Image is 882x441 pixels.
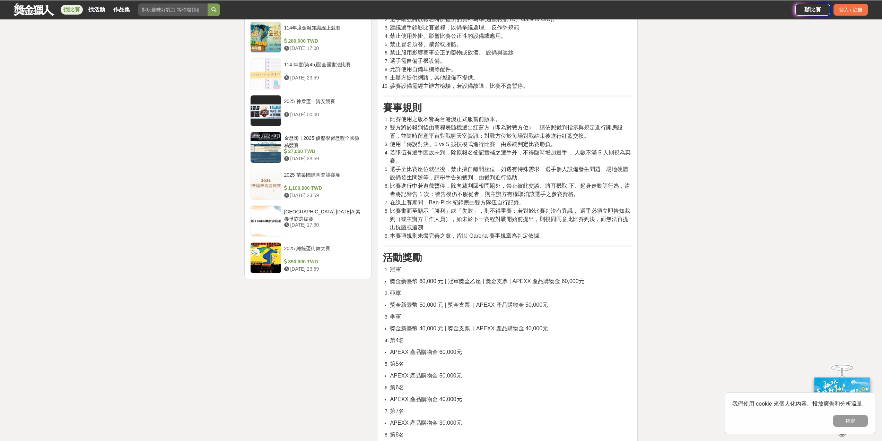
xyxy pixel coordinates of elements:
div: 2025 神盾盃—資安競賽 [284,98,363,111]
span: 本賽項規則未盡完善之處，皆以 Garena 賽事規章為判定依據。 [390,233,544,239]
span: 建議選手錄影比賽過程，以備爭議處理。 反作弊規範 [390,25,519,31]
span: 選手需自備手機設備。 [390,58,445,64]
div: [DATE] 17:30 [284,221,363,229]
a: 2025 神盾盃—資安競賽 [DATE] 00:00 [250,95,366,126]
span: 第4名 [390,337,404,343]
span: 在線上賽期間，Ban-Pick 紀錄應由雙方隊伍自行記錄。 [390,200,524,205]
span: 第7名 [390,408,404,414]
span: APEXX 產品購物金 50,000元 [390,373,462,379]
span: 比賽進行中若遊戲暫停，除向裁判回報問題外，禁止彼此交談、將耳機取 下、起身走動等行為，違者將記警告 1 次；警告後仍不服從者，則主辦方有權取消該選手之參賽資格。 [390,183,630,197]
div: [DATE] 23:59 [284,74,363,82]
a: 作品集 [111,5,133,15]
img: ff197300-f8ee-455f-a0ae-06a3645bc375.jpg [814,373,870,419]
span: 使用「傳說對決」5 vs 5 競技模式進行比賽，由系統判定比賽勝負。 [390,141,556,147]
span: 獎金新臺幣 40,000 元 | 獎金支票 | APEXX 產品購物金 40,000元 [390,325,548,331]
div: 280,000 TWD [284,37,363,45]
span: 選手帳號將以報名時所提供的資料為準(遊戲帳號 ID、Garena UID)。 [390,16,558,22]
span: APEXX 產品購物金 30,000元 [390,420,462,426]
span: APEXX 產品購物金 60,000元 [390,349,462,355]
a: 114 年度(第45屆)全國書法比賽 [DATE] 23:59 [250,58,366,90]
div: [DATE] 23:59 [284,265,363,273]
button: 確定 [833,415,868,427]
span: 第6名 [390,384,404,390]
span: 獎金新臺幣 50,000 元 | 獎金支票 | APEXX 產品購物金 50,000元 [390,302,548,308]
span: 獎金新臺幣 60,000 元 | 冠軍獎盃乙座 | 獎金支票 | APEXX 產品購物金 60,000元 [390,278,584,284]
a: 2025 苗栗國際陶瓷競賽展 1,100,000 TWD [DATE] 23:59 [250,169,366,200]
span: 亞軍 [390,290,401,296]
div: 2025 總統盃街舞大賽 [284,245,363,258]
span: 雙方將於報到後由賽程表隨機選出紅藍方（即為對戰方位），請依照裁判指示與規定進行開房設置，並隨時留意平台對戰聊天室資訊；對戰方位於每場對戰結束後進行紅藍交換。 [390,125,623,139]
span: 禁止服用影響賽事公正的藥物或飲酒。 設備與連線 [390,50,513,56]
a: 金歷嗨｜2025 優歷學習歷程全國徵稿競賽 27,000 TWD [DATE] 23:59 [250,132,366,163]
a: 2025 總統盃街舞大賽 890,000 TWD [DATE] 23:59 [250,242,366,273]
span: 比賽畫面至顯示「勝利」或「失敗」，則不得重賽；若對於比賽判決有異議， 選手必須立即告知裁判（或主辦方工作人員），如未於下一賽程對戰開始前提出，則視同同意此比賽判決，而無法再提出抗議或追溯 [390,208,630,230]
span: 第8名 [390,432,404,438]
div: [DATE] 23:59 [284,155,363,162]
input: 翻玩臺味好乳力 等你發揮創意！ [138,3,208,16]
span: 選手至比賽座位就坐後，禁止擅自離開座位，如遇有特殊需求、選手個人設備發生問題、場地硬體設備發生問題等，請舉手告知裁判，由裁判進行協助。 [390,166,628,180]
a: 辦比賽 [795,4,830,16]
div: 890,000 TWD [284,258,363,265]
div: 114年度金融知識線上競賽 [284,24,363,37]
div: 27,000 TWD [284,148,363,155]
span: APEXX 產品購物金 40,000元 [390,396,462,402]
div: 2025 苗栗國際陶瓷競賽展 [284,171,363,185]
span: 禁止使用外掛、影響比賽公正性的設備或應用。 [390,33,506,39]
span: 參賽設備需經主辦方檢驗，若設備故障，比賽不會暫停。 [390,83,529,89]
span: 我們使用 cookie 來個人化內容、投放廣告和分析流量。 [732,401,868,407]
div: [GEOGRAPHIC_DATA] [DATE]AI素養爭霸選拔賽 [284,208,363,221]
div: 登入 / 註冊 [833,4,868,16]
a: 找比賽 [61,5,83,15]
div: [DATE] 23:59 [284,192,363,199]
span: 禁止冒名頂替、威脅或賄賂。 [390,41,462,47]
a: [GEOGRAPHIC_DATA] [DATE]AI素養爭霸選拔賽 [DATE] 17:30 [250,205,366,237]
div: [DATE] 00:00 [284,111,363,118]
span: 季軍 [390,314,401,320]
a: 找活動 [86,5,108,15]
span: 第5名 [390,361,404,367]
span: 比賽使用之版本皆為台港澳正式服當前版本。 [390,116,501,122]
span: 若隊伍有選手因故未到，除原報名登記替補之選手外，不得臨時增加選手， 人數不滿 5 人則視為棄賽。 [390,150,630,164]
span: 冠軍 [390,266,401,272]
div: 1,100,000 TWD [284,185,363,192]
div: [DATE] 17:00 [284,45,363,52]
strong: 活動獎勵 [383,252,422,263]
a: 114年度金融知識線上競賽 280,000 TWD [DATE] 17:00 [250,22,366,53]
strong: 賽事規則 [383,102,422,113]
div: 金歷嗨｜2025 優歷學習歷程全國徵稿競賽 [284,135,363,148]
div: 114 年度(第45屆)全國書法比賽 [284,61,363,74]
span: 允許使用自備耳機等配件。 [390,66,456,72]
span: 主辦方提供網路，其他設備不提供。 [390,75,479,80]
